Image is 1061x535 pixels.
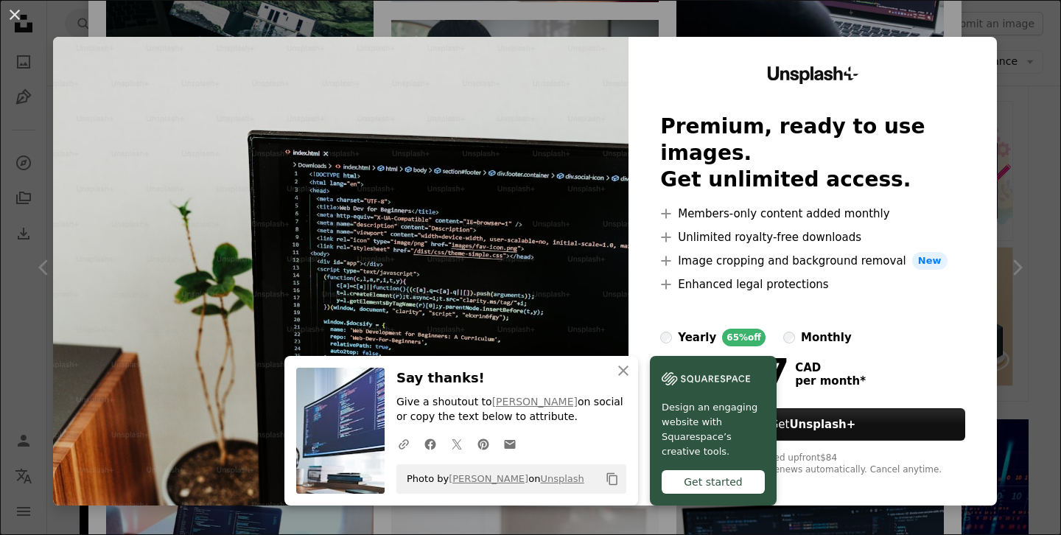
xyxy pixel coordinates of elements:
[912,252,948,270] span: New
[678,329,716,346] div: yearly
[660,252,965,270] li: Image cropping and background removal
[662,368,750,390] img: file-1606177908946-d1eed1cbe4f5image
[449,473,528,484] a: [PERSON_NAME]
[801,329,852,346] div: monthly
[600,466,625,492] button: Copy to clipboard
[660,452,965,476] div: * When paid annually, billed upfront $84 Taxes where applicable. Renews automatically. Cancel any...
[660,352,789,391] div: $7
[470,429,497,458] a: Share on Pinterest
[783,332,795,343] input: monthly
[789,418,855,431] strong: Unsplash+
[444,429,470,458] a: Share on Twitter
[660,352,734,391] span: $20
[660,228,965,246] li: Unlimited royalty-free downloads
[396,368,626,389] h3: Say thanks!
[795,374,866,388] span: per month *
[795,361,866,374] span: CAD
[399,467,584,491] span: Photo by on
[497,429,523,458] a: Share over email
[660,408,965,441] button: GetUnsplash+
[662,470,765,494] div: Get started
[722,329,766,346] div: 65% off
[492,396,578,408] a: [PERSON_NAME]
[660,205,965,223] li: Members-only content added monthly
[650,356,777,506] a: Design an engaging website with Squarespace’s creative tools.Get started
[417,429,444,458] a: Share on Facebook
[660,332,672,343] input: yearly65%off
[660,276,965,293] li: Enhanced legal protections
[662,400,765,459] span: Design an engaging website with Squarespace’s creative tools.
[540,473,584,484] a: Unsplash
[660,113,965,193] h2: Premium, ready to use images. Get unlimited access.
[396,395,626,424] p: Give a shoutout to on social or copy the text below to attribute.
